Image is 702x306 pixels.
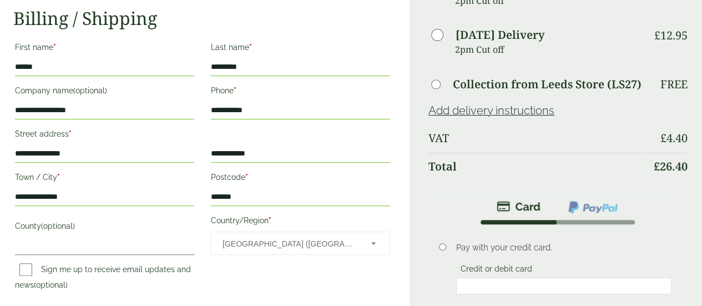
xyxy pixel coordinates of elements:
[455,41,646,58] p: 2pm Cut off
[459,281,669,291] iframe: Secure card payment input frame
[15,218,194,237] label: County
[223,232,356,255] span: United Kingdom (UK)
[567,200,619,214] img: ppcp-gateway.png
[654,159,660,174] span: £
[13,8,392,29] h2: Billing / Shipping
[211,39,390,58] label: Last name
[73,86,107,95] span: (optional)
[211,232,390,255] span: Country/Region
[234,86,236,95] abbr: required
[41,222,75,230] span: (optional)
[19,263,32,276] input: Sign me up to receive email updates and news(optional)
[211,169,390,188] label: Postcode
[69,129,72,138] abbr: required
[15,126,194,145] label: Street address
[53,43,56,52] abbr: required
[654,159,688,174] bdi: 26.40
[428,125,646,152] th: VAT
[456,264,537,277] label: Credit or debit card
[456,242,672,254] p: Pay with your credit card.
[660,131,688,146] bdi: 4.40
[654,28,688,43] bdi: 12.95
[453,79,642,90] label: Collection from Leeds Store (LS27)
[34,280,68,289] span: (optional)
[211,83,390,102] label: Phone
[57,173,60,182] abbr: required
[497,200,541,213] img: stripe.png
[245,173,248,182] abbr: required
[15,39,194,58] label: First name
[456,29,544,41] label: [DATE] Delivery
[654,28,660,43] span: £
[15,169,194,188] label: Town / City
[249,43,252,52] abbr: required
[211,213,390,232] label: Country/Region
[660,78,688,91] p: Free
[15,265,191,293] label: Sign me up to receive email updates and news
[269,216,271,225] abbr: required
[428,104,554,117] a: Add delivery instructions
[660,131,666,146] span: £
[15,83,194,102] label: Company name
[428,153,646,180] th: Total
